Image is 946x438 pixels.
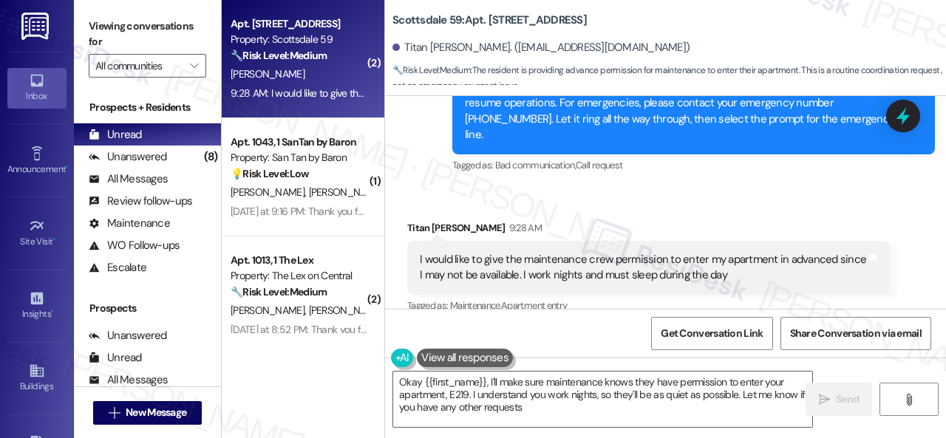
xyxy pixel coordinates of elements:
div: Property: Scottsdale 59 [231,32,367,47]
div: Apt. 1013, 1 The Lex [231,253,367,268]
span: • [66,162,68,172]
span: Apartment entry [501,299,567,312]
i:  [819,394,830,406]
span: [PERSON_NAME] [231,67,304,81]
div: Apt. [STREET_ADDRESS] [231,16,367,32]
div: Titan [PERSON_NAME]. ([EMAIL_ADDRESS][DOMAIN_NAME]) [392,40,690,55]
div: Tagged as: [407,295,890,316]
a: Site Visit • [7,213,67,253]
i:  [109,407,120,419]
strong: 🔧 Risk Level: Medium [231,49,327,62]
span: Bad communication , [495,159,576,171]
div: Unread [89,350,142,366]
input: All communities [95,54,183,78]
button: Get Conversation Link [651,317,772,350]
strong: 💡 Risk Level: Low [231,167,309,180]
strong: 🔧 Risk Level: Medium [231,285,327,298]
span: [PERSON_NAME] [231,304,309,317]
div: Unanswered [89,328,167,343]
a: Buildings [7,358,67,398]
span: Send [836,391,859,407]
div: Prospects [74,301,221,316]
div: Apt. 1043, 1 SanTan by Baron [231,134,367,150]
b: Scottsdale 59: Apt. [STREET_ADDRESS] [392,13,587,28]
div: Property: San Tan by Baron [231,150,367,165]
div: (8) [200,146,221,168]
img: ResiDesk Logo [21,13,52,40]
div: Tagged as: [452,154,935,176]
span: • [51,307,53,317]
div: Titan [PERSON_NAME] [407,220,890,241]
textarea: Okay {{first_name}}, I'll make sure maintenance knows they have permission to enter your apartmen... [393,372,812,427]
button: Share Conversation via email [780,317,931,350]
span: : The resident is providing advance permission for maintenance to enter their apartment. This is ... [392,63,946,95]
span: Maintenance , [450,299,501,312]
span: [PERSON_NAME] [309,185,383,199]
span: Get Conversation Link [661,326,763,341]
a: Inbox [7,68,67,108]
span: New Message [126,405,186,420]
div: Unanswered [89,149,167,165]
div: Maintenance [89,216,170,231]
strong: 🔧 Risk Level: Medium [392,64,471,76]
div: Prospects + Residents [74,100,221,115]
label: Viewing conversations for [89,15,206,54]
div: Unread [89,127,142,143]
a: Insights • [7,286,67,326]
div: Property: The Lex on Central [231,268,367,284]
span: [PERSON_NAME] [231,185,309,199]
span: • [53,234,55,244]
div: Review follow-ups [89,194,192,209]
i:  [190,60,198,72]
div: I would like to give the maintenance crew permission to enter my apartment in advanced since I ma... [420,252,866,284]
div: Escalate [89,260,146,276]
div: 9:28 AM [506,220,542,236]
span: Call request [576,159,622,171]
button: New Message [93,401,203,425]
button: Send [806,383,872,416]
div: Thank you for your message. Our offices are currently closed, but we will contact you when we res... [465,80,911,143]
div: WO Follow-ups [89,238,180,253]
span: Share Conversation via email [790,326,922,341]
span: [PERSON_NAME] [PERSON_NAME] [309,304,459,317]
div: All Messages [89,372,168,388]
i:  [903,394,914,406]
div: All Messages [89,171,168,187]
